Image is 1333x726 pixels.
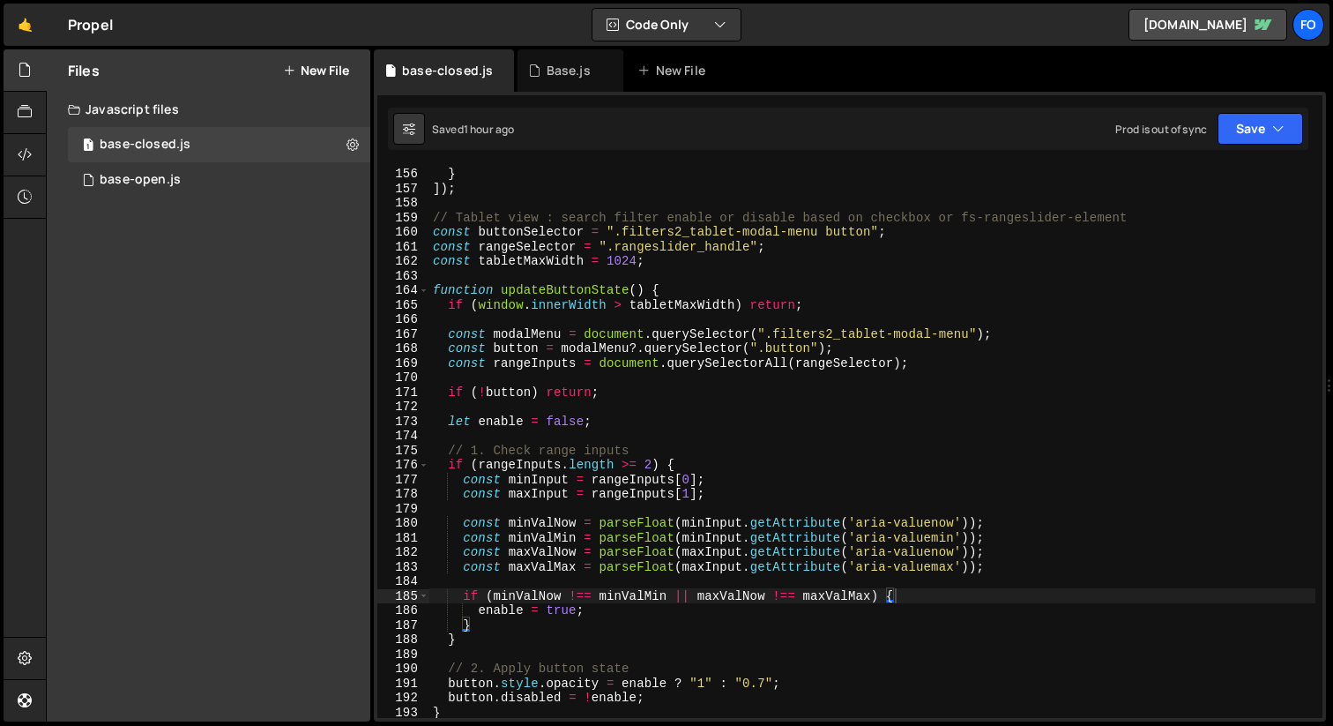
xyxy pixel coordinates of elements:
[377,618,429,633] div: 187
[47,92,370,127] div: Javascript files
[377,502,429,517] div: 179
[377,429,429,444] div: 174
[377,225,429,240] div: 160
[1218,113,1303,145] button: Save
[68,61,100,80] h2: Files
[377,415,429,430] div: 173
[68,127,370,162] div: 17111/47461.js
[283,64,349,78] button: New File
[377,269,429,284] div: 163
[377,473,429,488] div: 177
[377,706,429,721] div: 193
[377,531,429,546] div: 181
[68,162,370,198] div: 17111/47186.js
[377,458,429,473] div: 176
[377,211,429,226] div: 159
[1115,122,1207,137] div: Prod is out of sync
[377,545,429,560] div: 182
[4,4,47,46] a: 🤙
[377,385,429,400] div: 171
[377,574,429,589] div: 184
[377,196,429,211] div: 158
[377,312,429,327] div: 166
[377,283,429,298] div: 164
[377,341,429,356] div: 168
[377,516,429,531] div: 180
[402,62,493,79] div: base-closed.js
[464,122,515,137] div: 1 hour ago
[432,122,514,137] div: Saved
[377,589,429,604] div: 185
[100,172,181,188] div: base-open.js
[377,182,429,197] div: 157
[377,370,429,385] div: 170
[592,9,741,41] button: Code Only
[377,647,429,662] div: 189
[377,662,429,677] div: 190
[377,560,429,575] div: 183
[377,444,429,459] div: 175
[1292,9,1324,41] a: fo
[377,691,429,706] div: 192
[68,14,113,35] div: Propel
[637,62,711,79] div: New File
[377,487,429,502] div: 178
[377,603,429,618] div: 186
[377,400,429,415] div: 172
[377,632,429,647] div: 188
[377,356,429,371] div: 169
[1128,9,1287,41] a: [DOMAIN_NAME]
[83,139,93,153] span: 1
[377,167,429,182] div: 156
[377,327,429,342] div: 167
[377,254,429,269] div: 162
[547,62,591,79] div: Base.js
[377,298,429,313] div: 165
[377,240,429,255] div: 161
[377,677,429,692] div: 191
[100,137,190,153] div: base-closed.js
